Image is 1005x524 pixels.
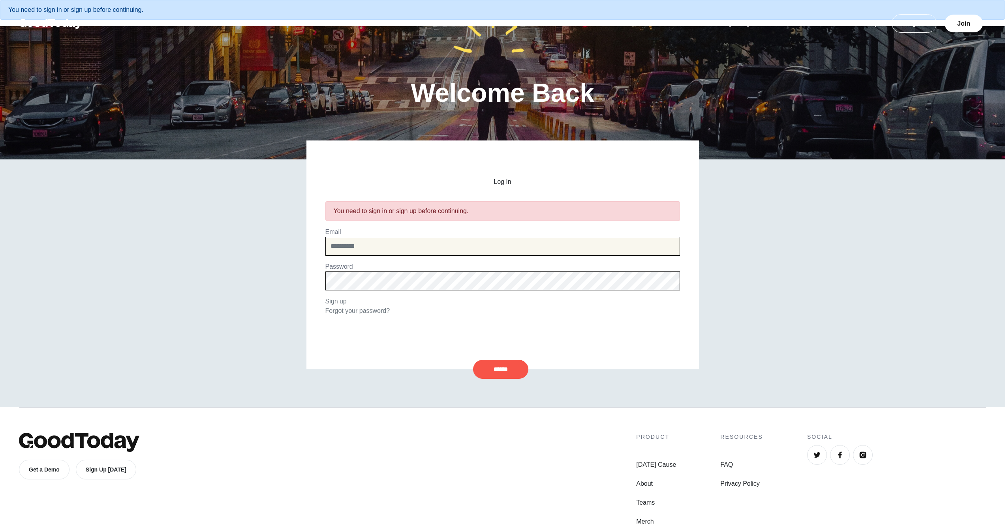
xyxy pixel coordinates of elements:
[325,307,390,314] a: Forgot your password?
[855,20,887,27] a: FAQ
[720,460,763,470] a: FAQ
[807,433,986,441] h4: Social
[830,445,850,465] a: Facebook
[19,460,70,479] a: Get a Demo
[636,460,676,470] a: [DATE] Cause
[859,451,867,459] img: Instagram
[636,479,676,488] a: About
[807,445,827,465] a: Twitter
[411,80,594,106] h1: Welcome Back
[778,20,814,27] a: About
[636,498,676,507] a: Teams
[816,20,853,27] a: Teams
[325,263,353,270] label: Password
[636,433,676,441] h4: Product
[325,178,680,185] h2: Log In
[720,479,763,488] a: Privacy Policy
[836,451,844,459] img: Facebook
[720,433,763,441] h4: Resources
[19,19,82,29] img: GoodToday
[892,14,937,33] a: Log In
[945,15,983,32] a: Join
[719,20,778,27] a: [DATE] Cause
[334,206,672,216] div: You need to sign in or sign up before continuing.
[325,298,347,305] a: Sign up
[325,228,341,235] label: Email
[19,433,139,452] img: GoodToday
[813,451,821,459] img: Twitter
[76,460,136,479] a: Sign Up [DATE]
[853,445,873,465] a: Instagram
